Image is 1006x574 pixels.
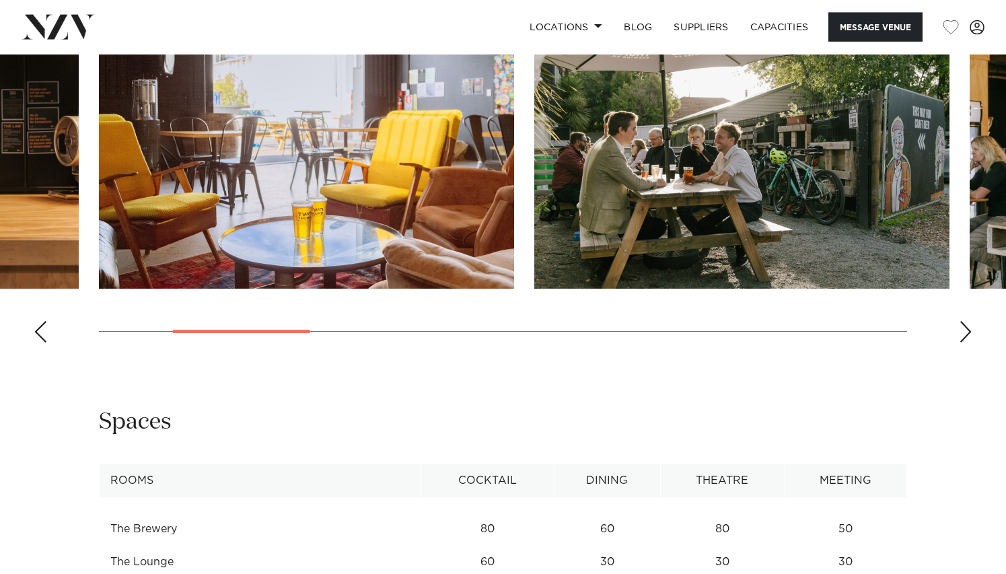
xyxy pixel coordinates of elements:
th: Dining [554,464,660,497]
a: Locations [519,13,613,42]
td: 80 [660,513,784,546]
th: Rooms [100,464,421,497]
img: nzv-logo.png [22,15,95,39]
th: Meeting [784,464,906,497]
th: Cocktail [421,464,554,497]
button: Message Venue [828,13,923,42]
td: 80 [421,513,554,546]
a: SUPPLIERS [663,13,739,42]
td: 60 [554,513,660,546]
a: Capacities [740,13,820,42]
td: 50 [784,513,906,546]
a: BLOG [613,13,663,42]
td: The Brewery [100,513,421,546]
th: Theatre [660,464,784,497]
h2: Spaces [99,407,172,437]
